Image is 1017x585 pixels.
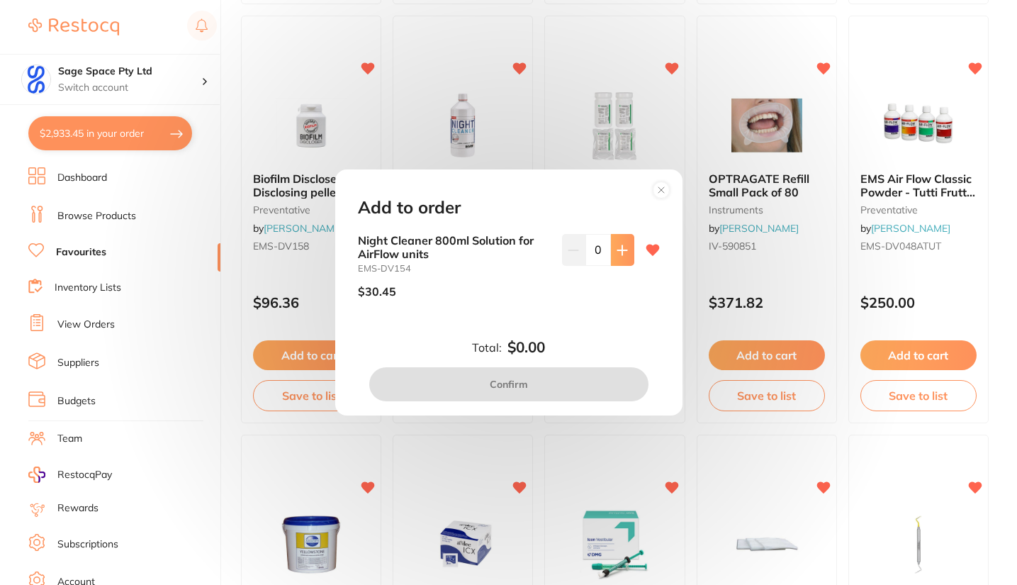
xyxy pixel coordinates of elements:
[358,198,461,218] h2: Add to order
[358,263,551,274] small: EMS-DV154
[472,341,502,354] label: Total:
[369,367,648,401] button: Confirm
[358,285,396,298] p: $30.45
[507,339,545,356] b: $0.00
[358,234,551,260] b: Night Cleaner 800ml Solution for AirFlow units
